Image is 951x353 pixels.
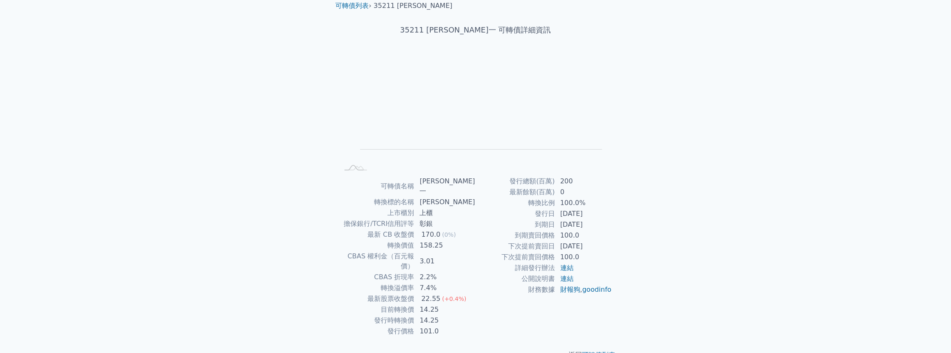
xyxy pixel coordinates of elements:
td: 發行日 [476,208,555,219]
td: 轉換價值 [339,240,415,251]
td: 下次提前賣回日 [476,241,555,252]
a: 可轉債列表 [336,2,369,10]
td: 彰銀 [415,218,476,229]
td: 財務數據 [476,284,555,295]
td: 公開說明書 [476,273,555,284]
td: 最新餘額(百萬) [476,187,555,198]
td: [DATE] [555,241,612,252]
td: 100.0% [555,198,612,208]
td: [DATE] [555,208,612,219]
div: 170.0 [420,230,442,240]
td: 最新 CB 收盤價 [339,229,415,240]
li: 35211 [PERSON_NAME] [374,1,452,11]
td: 最新股票收盤價 [339,293,415,304]
td: , [555,284,612,295]
td: 200 [555,176,612,187]
a: 財報狗 [560,285,580,293]
td: CBAS 折現率 [339,272,415,283]
td: 發行時轉換價 [339,315,415,326]
span: (+0.4%) [442,295,466,302]
td: 0 [555,187,612,198]
iframe: Chat Widget [909,313,951,353]
td: CBAS 權利金（百元報價） [339,251,415,272]
td: 3.01 [415,251,476,272]
span: (0%) [442,231,456,238]
td: [PERSON_NAME]一 [415,176,476,197]
td: [PERSON_NAME] [415,197,476,208]
td: 7.4% [415,283,476,293]
td: 發行價格 [339,326,415,337]
a: 連結 [560,275,574,283]
td: 到期賣回價格 [476,230,555,241]
td: 158.25 [415,240,476,251]
td: 轉換溢價率 [339,283,415,293]
td: 發行總額(百萬) [476,176,555,187]
td: 2.2% [415,272,476,283]
g: Chart [352,62,602,162]
td: 上櫃 [415,208,476,218]
td: 101.0 [415,326,476,337]
div: 聊天小工具 [909,313,951,353]
h1: 35211 [PERSON_NAME]一 可轉債詳細資訊 [329,24,622,36]
td: 100.0 [555,252,612,263]
td: 轉換標的名稱 [339,197,415,208]
td: 100.0 [555,230,612,241]
td: 到期日 [476,219,555,230]
td: 詳細發行辦法 [476,263,555,273]
td: 可轉債名稱 [339,176,415,197]
td: [DATE] [555,219,612,230]
td: 上市櫃別 [339,208,415,218]
td: 擔保銀行/TCRI信用評等 [339,218,415,229]
td: 目前轉換價 [339,304,415,315]
td: 轉換比例 [476,198,555,208]
a: goodinfo [582,285,612,293]
td: 14.25 [415,304,476,315]
td: 下次提前賣回價格 [476,252,555,263]
a: 連結 [560,264,574,272]
td: 14.25 [415,315,476,326]
div: 22.55 [420,294,442,304]
li: › [336,1,372,11]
